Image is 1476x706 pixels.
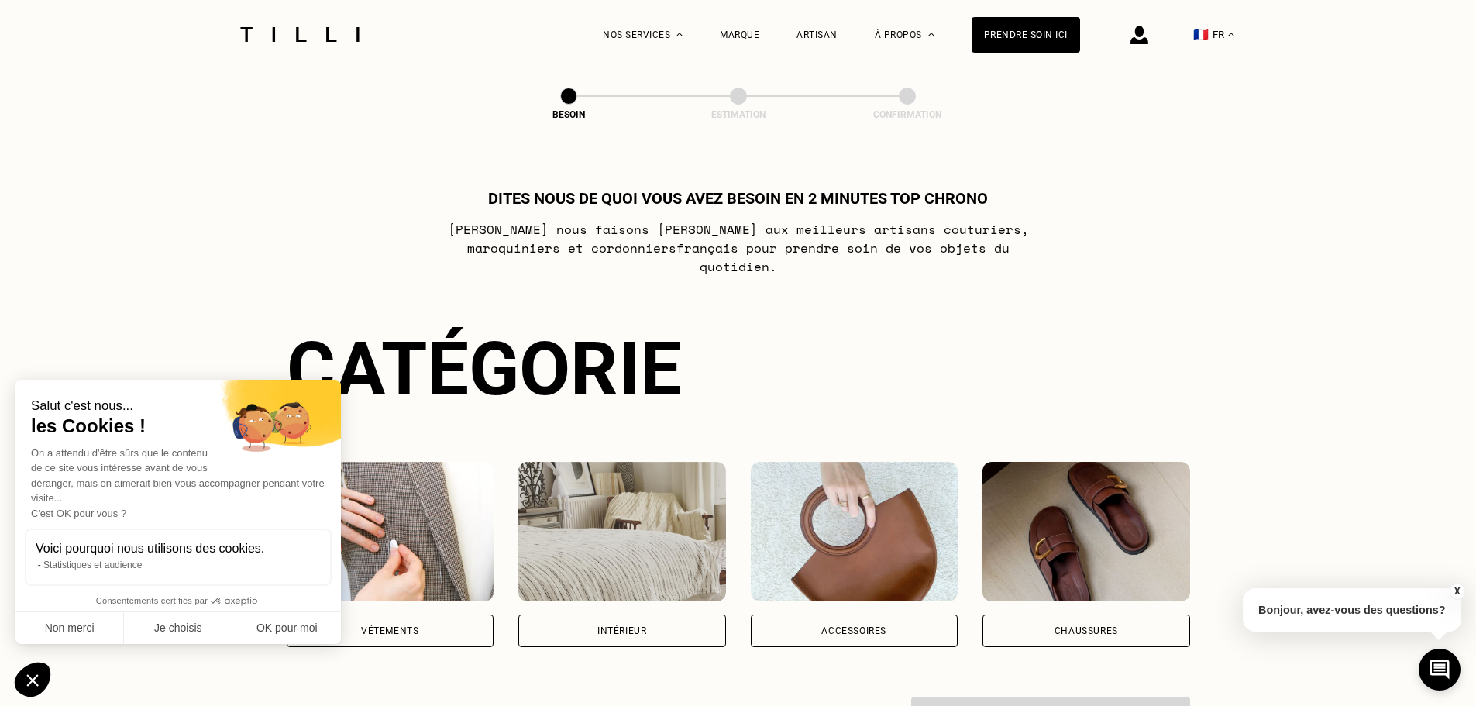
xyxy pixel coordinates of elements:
[287,462,494,601] img: Vêtements
[928,33,934,36] img: Menu déroulant à propos
[518,462,726,601] img: Intérieur
[830,109,985,120] div: Confirmation
[491,109,646,120] div: Besoin
[796,29,838,40] a: Artisan
[1130,26,1148,44] img: icône connexion
[1228,33,1234,36] img: menu déroulant
[235,27,365,42] img: Logo du service de couturière Tilli
[676,33,683,36] img: Menu déroulant
[1055,626,1118,635] div: Chaussures
[1193,27,1209,42] span: 🇫🇷
[431,220,1045,276] p: [PERSON_NAME] nous faisons [PERSON_NAME] aux meilleurs artisans couturiers , maroquiniers et cord...
[821,626,886,635] div: Accessoires
[287,325,1190,412] div: Catégorie
[720,29,759,40] a: Marque
[361,626,418,635] div: Vêtements
[751,462,958,601] img: Accessoires
[1449,583,1464,600] button: X
[661,109,816,120] div: Estimation
[488,189,988,208] h1: Dites nous de quoi vous avez besoin en 2 minutes top chrono
[1243,588,1461,632] p: Bonjour, avez-vous des questions?
[597,626,646,635] div: Intérieur
[982,462,1190,601] img: Chaussures
[972,17,1080,53] a: Prendre soin ici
